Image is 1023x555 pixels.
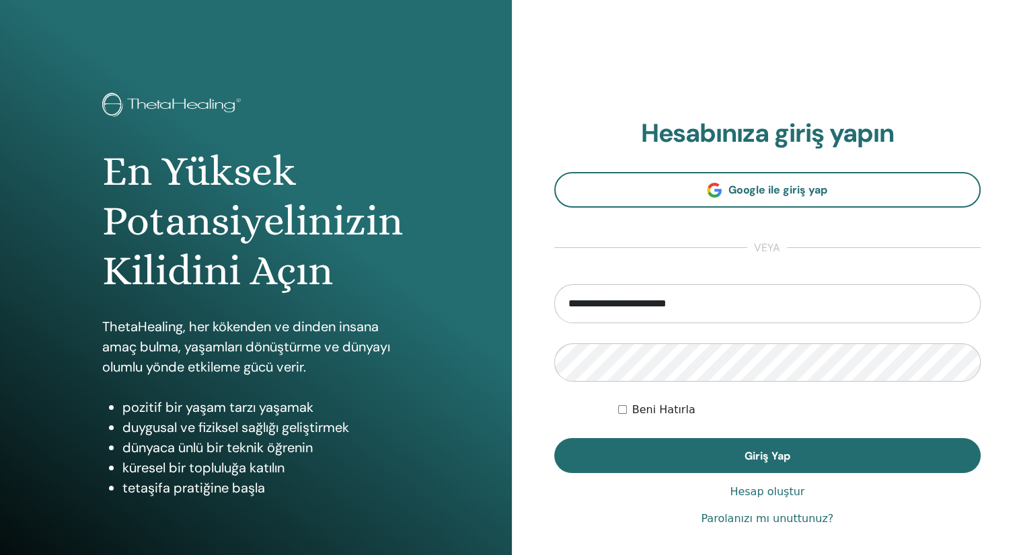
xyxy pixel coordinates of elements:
[618,402,981,418] div: Keep me authenticated indefinitely or until I manually logout
[701,511,833,527] a: Parolanızı mı unuttunuz?
[730,484,804,500] a: Hesap oluştur
[632,402,695,418] label: Beni Hatırla
[122,458,410,478] li: küresel bir topluluğa katılın
[554,118,981,149] h2: Hesabınıza giriş yapın
[122,397,410,417] li: pozitif bir yaşam tarzı yaşamak
[554,172,981,208] a: Google ile giriş yap
[554,438,981,473] button: Giriş Yap
[728,183,827,197] span: Google ile giriş yap
[745,449,790,463] span: Giriş Yap
[102,146,410,296] h1: En Yüksek Potansiyelinizin Kilidini Açın
[747,240,787,256] span: veya
[122,437,410,458] li: dünyaca ünlü bir teknik öğrenin
[122,478,410,498] li: tetaşifa pratiğine başla
[102,316,410,377] p: ThetaHealing, her kökenden ve dinden insana amaç bulma, yaşamları dönüştürme ve dünyayı olumlu yö...
[122,417,410,437] li: duygusal ve fiziksel sağlığı geliştirmek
